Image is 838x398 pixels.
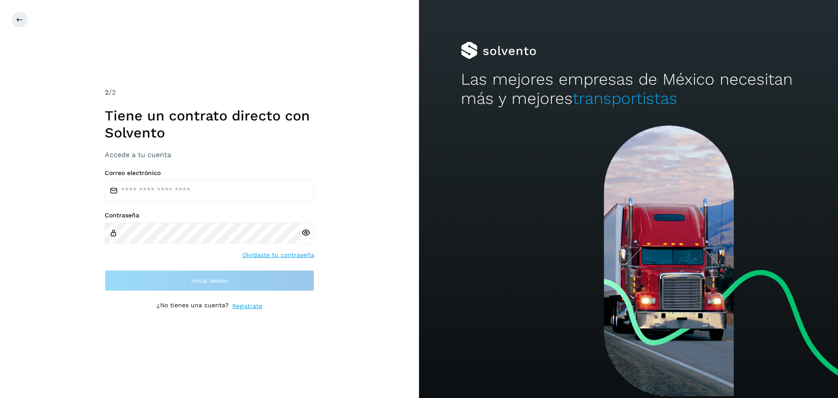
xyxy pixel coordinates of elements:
span: transportistas [573,89,677,108]
button: Inicia sesión [105,270,314,291]
label: Correo electrónico [105,169,314,177]
a: Regístrate [232,302,262,311]
a: Olvidaste tu contraseña [242,250,314,260]
label: Contraseña [105,212,314,219]
h1: Tiene un contrato directo con Solvento [105,107,314,141]
span: 2 [105,88,109,96]
span: Inicia sesión [191,278,228,284]
h3: Accede a tu cuenta [105,151,314,159]
div: /2 [105,87,314,98]
h2: Las mejores empresas de México necesitan más y mejores [461,70,796,109]
p: ¿No tienes una cuenta? [157,302,229,311]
